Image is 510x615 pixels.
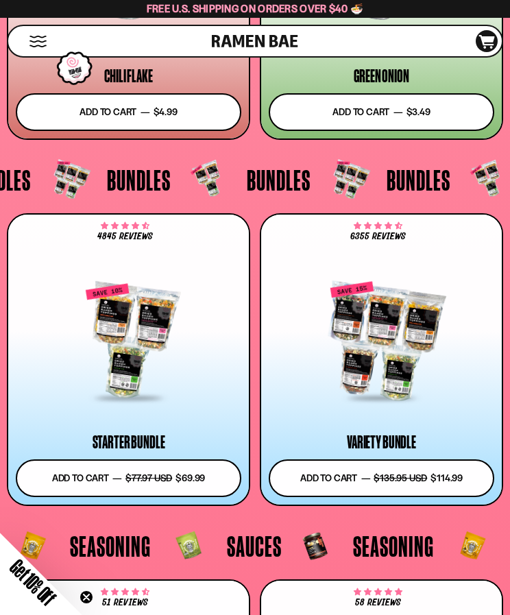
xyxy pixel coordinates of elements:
div: Green Onion [354,68,409,84]
span: Get 10% Off [6,555,60,609]
button: Add to cart — $77.97 USD $69.99 [16,459,241,497]
span: Seasoning [70,531,151,560]
button: Add to cart — $4.99 [16,93,241,131]
span: 4.63 stars [354,224,402,229]
div: Starter Bundle [93,434,165,450]
button: Add to cart — $135.95 USD $114.99 [269,459,494,497]
span: Bundles [107,165,171,194]
span: Seasoning [353,531,434,560]
div: Variety Bundle [347,434,416,450]
span: 58 reviews [355,598,401,607]
span: Bundles [387,165,450,194]
span: Free U.S. Shipping on Orders over $40 🍜 [147,2,364,15]
span: 51 reviews [102,598,147,607]
span: 4.71 stars [101,224,149,229]
div: Chili Flake [104,68,152,84]
button: Mobile Menu Trigger [29,36,47,47]
span: Sauces [227,531,282,560]
span: 6355 reviews [350,232,406,241]
span: Bundles [247,165,311,194]
span: 4.83 stars [354,590,402,595]
a: 4.63 stars 6355 reviews Variety Bundle Add to cart — $135.95 USD $114.99 [260,213,503,506]
span: 4845 reviews [97,232,153,241]
span: 4.71 stars [101,590,149,595]
button: Add to cart — $3.49 [269,93,494,131]
a: 4.71 stars 4845 reviews Starter Bundle Add to cart — $77.97 USD $69.99 [7,213,250,506]
button: Close teaser [80,590,93,604]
